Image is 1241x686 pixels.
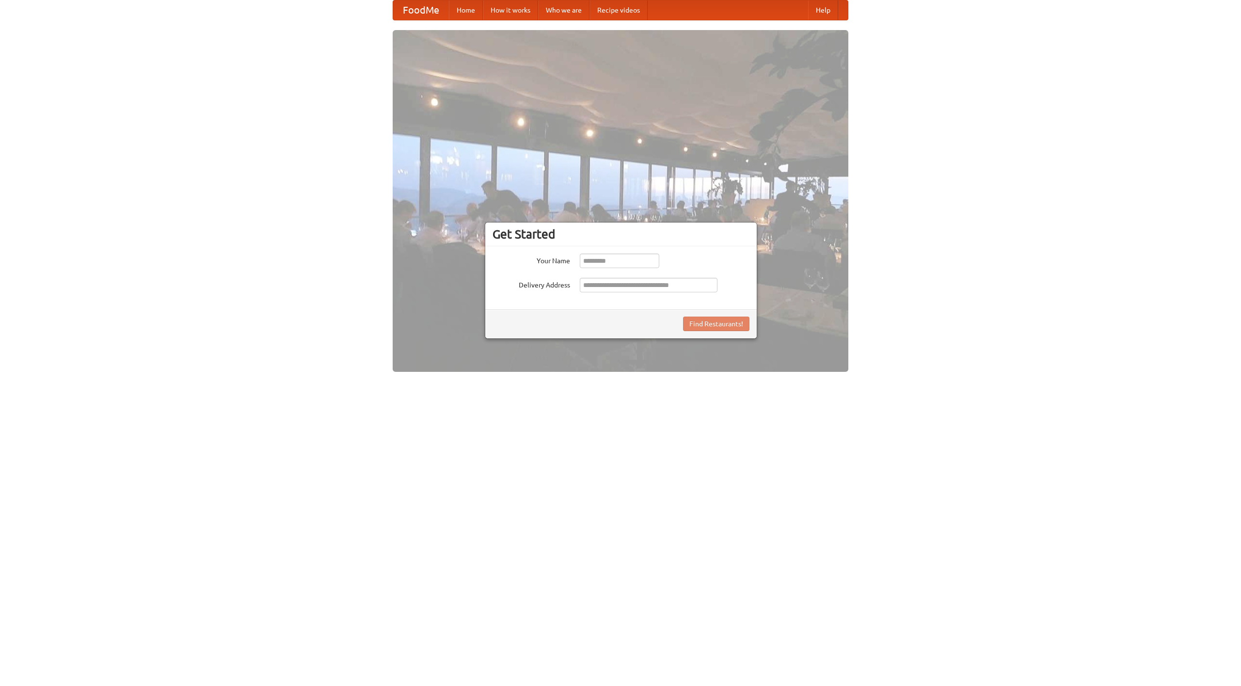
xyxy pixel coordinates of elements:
a: Who we are [538,0,589,20]
button: Find Restaurants! [683,317,749,331]
a: Help [808,0,838,20]
a: How it works [483,0,538,20]
label: Your Name [493,254,570,266]
label: Delivery Address [493,278,570,290]
h3: Get Started [493,227,749,241]
a: FoodMe [393,0,449,20]
a: Recipe videos [589,0,648,20]
a: Home [449,0,483,20]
